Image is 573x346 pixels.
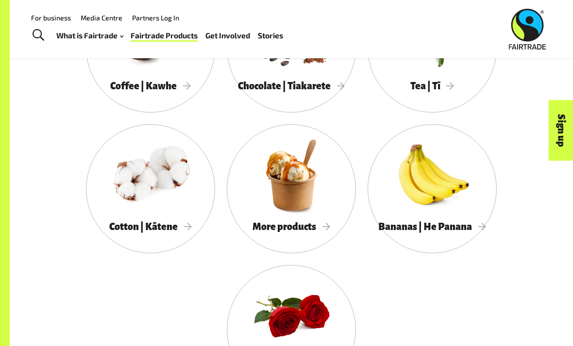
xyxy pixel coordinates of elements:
[368,124,497,253] a: Bananas | He Panana
[110,81,191,91] span: Coffee | Kawhe
[26,23,50,48] a: Toggle Search
[131,29,198,42] a: Fairtrade Products
[109,221,192,232] span: Cotton | Kātene
[205,29,250,42] a: Get Involved
[132,14,179,22] a: Partners Log In
[258,29,283,42] a: Stories
[31,14,71,22] a: For business
[81,14,122,22] a: Media Centre
[238,81,345,91] span: Chocolate | Tiakarete
[56,29,123,42] a: What is Fairtrade
[253,221,330,232] span: More products
[378,221,486,232] span: Bananas | He Panana
[86,124,215,253] a: Cotton | Kātene
[227,124,356,253] a: More products
[410,81,455,91] span: Tea | Tī
[508,9,546,49] img: Fairtrade Australia New Zealand logo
